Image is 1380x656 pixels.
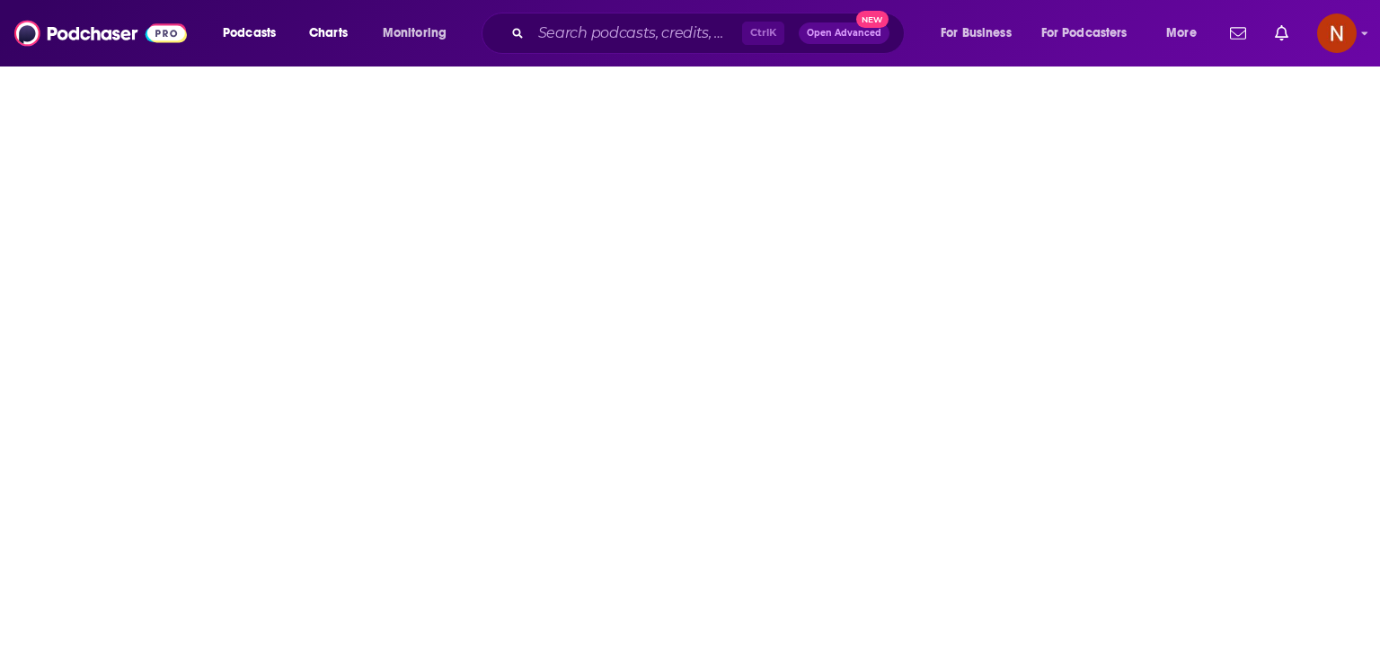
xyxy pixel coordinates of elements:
span: Ctrl K [742,22,784,45]
span: Open Advanced [807,29,881,38]
button: Show profile menu [1317,13,1357,53]
button: open menu [210,19,299,48]
a: Show notifications dropdown [1223,18,1253,49]
span: Charts [309,21,348,46]
span: New [856,11,889,28]
span: Logged in as AdelNBM [1317,13,1357,53]
button: open menu [1030,19,1154,48]
input: Search podcasts, credits, & more... [531,19,742,48]
button: open menu [928,19,1034,48]
span: More [1166,21,1197,46]
span: For Podcasters [1041,21,1128,46]
button: open menu [1154,19,1219,48]
a: Show notifications dropdown [1268,18,1296,49]
button: open menu [370,19,470,48]
img: User Profile [1317,13,1357,53]
div: Search podcasts, credits, & more... [499,13,922,54]
img: Podchaser - Follow, Share and Rate Podcasts [14,16,187,50]
button: Open AdvancedNew [799,22,889,44]
a: Charts [297,19,358,48]
span: For Business [941,21,1012,46]
span: Podcasts [223,21,276,46]
span: Monitoring [383,21,447,46]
